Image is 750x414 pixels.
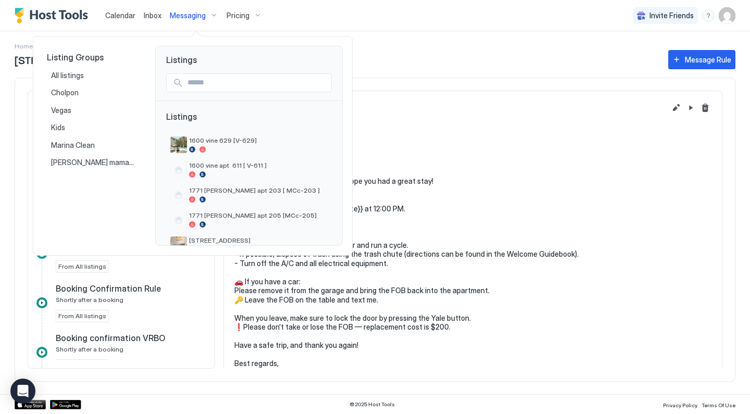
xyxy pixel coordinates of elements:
[51,141,96,150] span: Marina Clean
[10,379,35,404] div: Open Intercom Messenger
[189,161,328,169] span: 1600 vine apt 611 [ V-611 ]
[189,136,328,144] span: 1600 vine 629 [V-629]
[189,211,328,219] span: 1771 [PERSON_NAME] apt 205 [MCc-205]
[170,136,187,153] div: listing image
[189,186,328,194] span: 1771 [PERSON_NAME] apt 203 [ MCc-203 ]
[170,236,187,253] div: listing image
[189,236,328,244] span: [STREET_ADDRESS]
[156,46,342,65] span: Listings
[51,123,67,132] span: Kids
[183,74,331,92] input: Input Field
[51,106,73,115] span: Vegas
[166,111,332,132] span: Listings
[51,88,80,97] span: Cholpon
[51,158,134,167] span: [PERSON_NAME] mama egora
[47,52,139,62] span: Listing Groups
[51,71,85,80] span: All listings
